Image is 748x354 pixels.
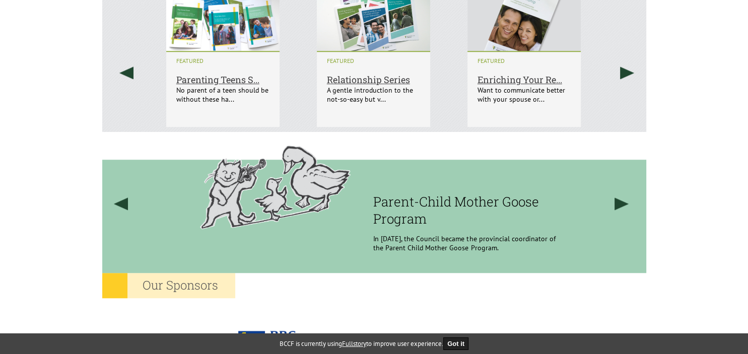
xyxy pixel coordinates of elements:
[478,52,571,86] a: Enriching Your Re...
[478,57,571,64] i: FEATURED
[478,86,571,104] p: Want to communicate better with your spouse or...
[443,337,468,350] button: Got it
[327,52,420,86] a: Relationship Series
[373,193,557,227] h3: Parent-Child Mother Goose Program
[373,234,557,252] p: In [DATE], the Council became the provincial coordinator of the Parent Child Mother Goose Program.
[327,57,420,64] i: FEATURED
[176,52,269,86] a: Parenting Teens S...
[327,86,420,104] p: A gentle introduction to the not-so-easy but v...
[176,86,269,104] p: No parent of a teen should be without these ha...
[176,57,269,64] i: FEATURED
[342,339,366,348] a: Fullstory
[102,273,235,298] h2: Our Sponsors
[176,132,369,239] img: History Filler Image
